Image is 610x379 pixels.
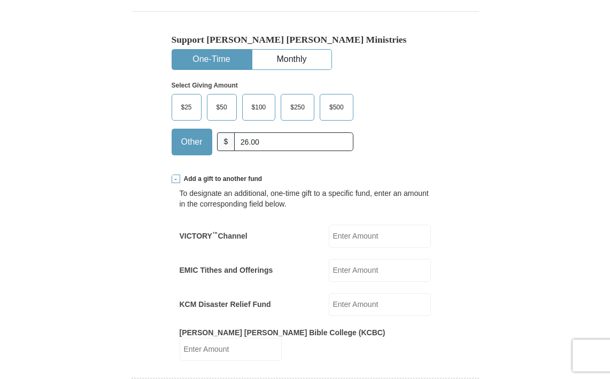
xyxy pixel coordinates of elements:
[329,259,431,282] input: Enter Amount
[180,265,273,275] label: EMIC Tithes and Offerings
[324,99,349,115] span: $500
[176,99,197,115] span: $25
[234,132,353,151] input: Other Amount
[217,132,235,151] span: $
[180,299,271,310] label: KCM Disaster Relief Fund
[329,225,431,248] input: Enter Amount
[212,231,218,237] sup: ™
[252,50,331,69] button: Monthly
[329,293,431,316] input: Enter Amount
[176,134,208,150] span: Other
[180,231,248,241] label: VICTORY Channel
[172,34,439,45] h5: Support [PERSON_NAME] [PERSON_NAME] Ministries
[211,99,233,115] span: $50
[180,175,262,184] span: Add a gift to another fund
[172,50,251,69] button: One-Time
[246,99,272,115] span: $100
[180,188,431,209] div: To designate an additional, one-time gift to a specific fund, enter an amount in the correspondin...
[285,99,310,115] span: $250
[180,327,385,338] label: [PERSON_NAME] [PERSON_NAME] Bible College (KCBC)
[172,82,238,89] strong: Select Giving Amount
[180,338,282,361] input: Enter Amount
